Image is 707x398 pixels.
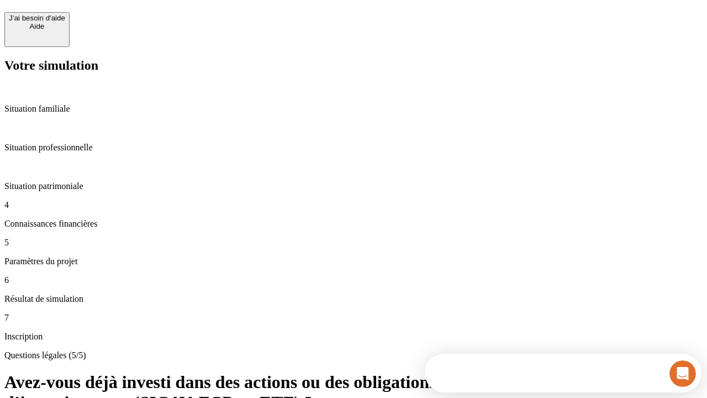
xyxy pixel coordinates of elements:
p: Situation familiale [4,104,703,114]
iframe: Intercom live chat [669,360,696,387]
p: Résultat de simulation [4,294,703,304]
p: Situation professionnelle [4,143,703,153]
iframe: Intercom live chat discovery launcher [425,354,701,392]
h2: Votre simulation [4,58,703,73]
p: Situation patrimoniale [4,181,703,191]
p: Paramètres du projet [4,256,703,266]
p: 4 [4,200,703,210]
p: 6 [4,275,703,285]
p: 7 [4,313,703,323]
p: 5 [4,238,703,248]
div: J’ai besoin d'aide [9,14,65,22]
button: J’ai besoin d'aideAide [4,12,70,47]
div: Aide [9,22,65,30]
p: Inscription [4,332,703,342]
p: Connaissances financières [4,219,703,229]
p: Questions légales (5/5) [4,350,703,360]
